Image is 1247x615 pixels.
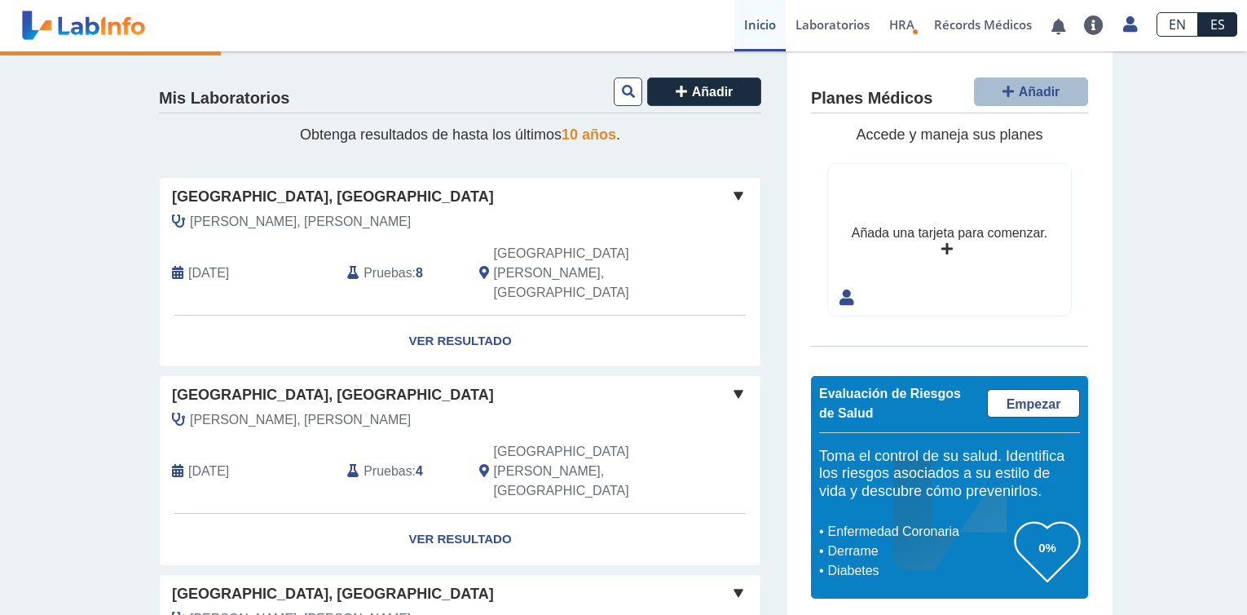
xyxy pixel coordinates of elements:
span: [GEOGRAPHIC_DATA], [GEOGRAPHIC_DATA] [172,583,494,605]
span: 10 años [562,126,616,143]
span: San Juan, PR [494,442,674,501]
li: Enfermedad Coronaria [823,522,1015,542]
a: Empezar [987,389,1080,418]
iframe: Help widget launcher [1102,551,1229,597]
span: Pruebas [364,263,412,283]
span: Evaluación de Riesgos de Salud [819,387,961,420]
h4: Mis Laboratorios [159,89,289,108]
a: Ver Resultado [160,316,760,367]
span: Empezar [1007,397,1061,411]
span: Añadir [1019,85,1060,99]
div: Añada una tarjeta para comenzar. [852,223,1047,243]
span: Pruebas [364,462,412,481]
h5: Toma el control de su salud. Identifica los riesgos asociados a su estilo de vida y descubre cómo... [819,448,1080,501]
h4: Planes Médicos [811,89,932,108]
b: 8 [416,266,423,280]
a: Ver Resultado [160,514,760,565]
li: Diabetes [823,561,1015,581]
h3: 0% [1015,538,1080,558]
span: Añadir [692,85,734,99]
div: : [335,442,466,501]
span: HRA [889,16,914,33]
b: 4 [416,464,423,478]
a: EN [1157,12,1198,37]
li: Derrame [823,542,1015,561]
span: Obtenga resultados de hasta los últimos . [300,126,620,143]
span: [GEOGRAPHIC_DATA], [GEOGRAPHIC_DATA] [172,186,494,208]
span: Nieves Rodriguez, Mariela [190,212,411,232]
div: : [335,244,466,303]
span: San Juan, PR [494,244,674,303]
span: Nieves Rodriguez, Mariela [190,410,411,430]
span: Accede y maneja sus planes [856,126,1042,143]
span: 2023-09-23 [188,462,229,481]
span: [GEOGRAPHIC_DATA], [GEOGRAPHIC_DATA] [172,384,494,406]
button: Añadir [974,77,1088,106]
a: ES [1198,12,1237,37]
button: Añadir [647,77,761,106]
span: 2025-06-27 [188,263,229,283]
